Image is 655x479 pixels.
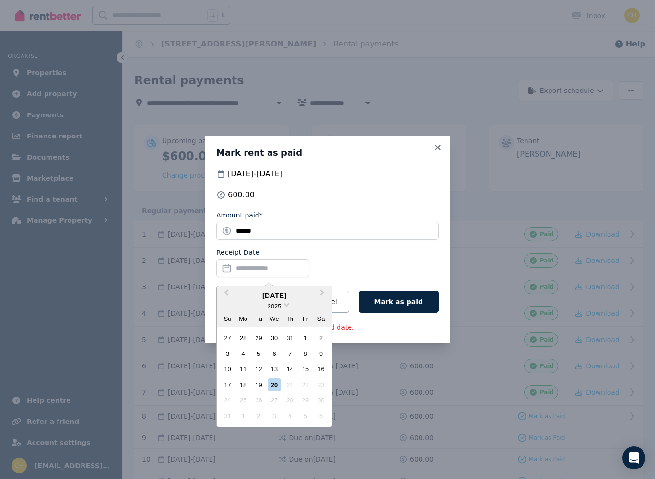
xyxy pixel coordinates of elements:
[299,363,312,376] div: Choose Friday, August 15th, 2025
[268,363,281,376] div: Choose Wednesday, August 13th, 2025
[299,331,312,344] div: Choose Friday, August 1st, 2025
[237,394,250,407] div: Not available Monday, August 25th, 2025
[315,394,327,407] div: Not available Saturday, August 30th, 2025
[374,298,423,306] span: Mark as paid
[299,378,312,391] div: Not available Friday, August 22nd, 2025
[315,378,327,391] div: Not available Saturday, August 23rd, 2025
[268,303,281,310] span: 2025
[237,331,250,344] div: Choose Monday, July 28th, 2025
[220,331,328,424] div: month 2025-08
[252,363,265,376] div: Choose Tuesday, August 12th, 2025
[299,347,312,360] div: Choose Friday, August 8th, 2025
[217,290,332,301] div: [DATE]
[237,347,250,360] div: Choose Monday, August 4th, 2025
[237,378,250,391] div: Choose Monday, August 18th, 2025
[221,410,234,422] div: Not available Sunday, August 31st, 2025
[228,189,255,201] span: 600.00
[221,312,234,325] div: Su
[268,378,281,391] div: Choose Wednesday, August 20th, 2025
[252,410,265,422] div: Not available Tuesday, September 2nd, 2025
[252,394,265,407] div: Not available Tuesday, August 26th, 2025
[252,312,265,325] div: Tu
[315,410,327,422] div: Not available Saturday, September 6th, 2025
[299,394,312,407] div: Not available Friday, August 29th, 2025
[283,394,296,407] div: Not available Thursday, August 28th, 2025
[228,168,282,180] span: [DATE] - [DATE]
[221,347,234,360] div: Choose Sunday, August 3rd, 2025
[252,378,265,391] div: Choose Tuesday, August 19th, 2025
[237,312,250,325] div: Mo
[268,410,281,422] div: Not available Wednesday, September 3rd, 2025
[268,394,281,407] div: Not available Wednesday, August 27th, 2025
[216,248,259,257] label: Receipt Date
[252,347,265,360] div: Choose Tuesday, August 5th, 2025
[315,363,327,376] div: Choose Saturday, August 16th, 2025
[237,363,250,376] div: Choose Monday, August 11th, 2025
[283,331,296,344] div: Choose Thursday, July 31st, 2025
[218,287,233,303] button: Previous Month
[221,394,234,407] div: Not available Sunday, August 24th, 2025
[283,410,296,422] div: Not available Thursday, September 4th, 2025
[237,410,250,422] div: Not available Monday, September 1st, 2025
[268,331,281,344] div: Choose Wednesday, July 30th, 2025
[359,291,439,313] button: Mark as paid
[221,331,234,344] div: Choose Sunday, July 27th, 2025
[316,287,331,303] button: Next Month
[315,331,327,344] div: Choose Saturday, August 2nd, 2025
[268,347,281,360] div: Choose Wednesday, August 6th, 2025
[299,410,312,422] div: Not available Friday, September 5th, 2025
[299,312,312,325] div: Fr
[315,347,327,360] div: Choose Saturday, August 9th, 2025
[622,446,645,469] div: Open Intercom Messenger
[221,378,234,391] div: Choose Sunday, August 17th, 2025
[252,331,265,344] div: Choose Tuesday, July 29th, 2025
[283,378,296,391] div: Not available Thursday, August 21st, 2025
[283,363,296,376] div: Choose Thursday, August 14th, 2025
[216,147,439,159] h3: Mark rent as paid
[216,210,263,220] label: Amount paid*
[268,312,281,325] div: We
[283,312,296,325] div: Th
[283,347,296,360] div: Choose Thursday, August 7th, 2025
[221,363,234,376] div: Choose Sunday, August 10th, 2025
[315,312,327,325] div: Sa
